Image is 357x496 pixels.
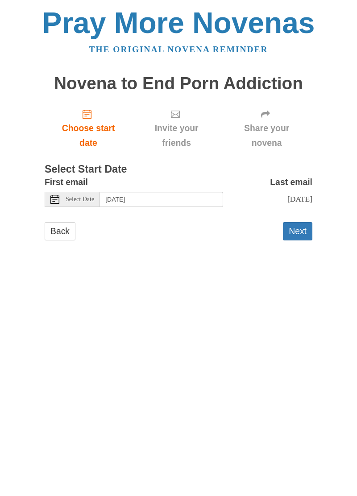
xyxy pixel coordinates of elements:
h3: Select Start Date [45,164,312,175]
a: Back [45,222,75,240]
span: Select Date [66,196,94,203]
span: Choose start date [54,121,123,150]
h1: Novena to End Porn Addiction [45,74,312,93]
div: Click "Next" to confirm your start date first. [132,102,221,155]
button: Next [283,222,312,240]
span: Share your novena [230,121,303,150]
a: Pray More Novenas [42,6,315,39]
a: Choose start date [45,102,132,155]
div: Click "Next" to confirm your start date first. [221,102,312,155]
label: Last email [270,175,312,190]
label: First email [45,175,88,190]
span: Invite your friends [141,121,212,150]
span: [DATE] [287,194,312,203]
a: The original novena reminder [89,45,268,54]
